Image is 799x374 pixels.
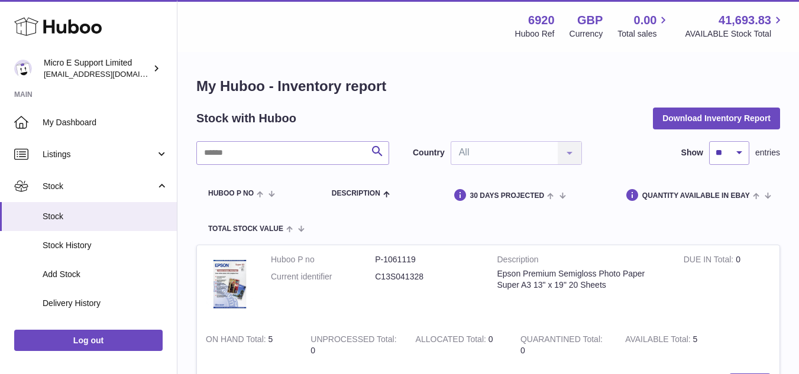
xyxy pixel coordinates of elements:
[197,325,302,365] td: 5
[520,334,603,347] strong: QUARANTINED Total
[755,147,780,158] span: entries
[206,254,253,313] img: product image
[675,245,779,325] td: 0
[685,12,785,40] a: 41,693.83 AVAILABLE Stock Total
[617,28,670,40] span: Total sales
[206,334,269,347] strong: ON HAND Total
[14,60,32,77] img: contact@micropcsupport.com
[44,69,174,79] span: [EMAIL_ADDRESS][DOMAIN_NAME]
[413,147,445,158] label: Country
[634,12,657,28] span: 0.00
[653,108,780,129] button: Download Inventory Report
[625,334,693,347] strong: AVAILABLE Total
[685,28,785,40] span: AVAILABLE Stock Total
[43,211,168,222] span: Stock
[14,330,163,351] a: Log out
[43,269,168,280] span: Add Stock
[497,254,666,268] strong: Description
[43,149,156,160] span: Listings
[520,346,525,355] span: 0
[407,325,512,365] td: 0
[617,12,670,40] a: 0.00 Total sales
[43,327,168,338] span: ASN Uploads
[470,192,545,200] span: 30 DAYS PROJECTED
[271,254,375,265] dt: Huboo P no
[577,12,603,28] strong: GBP
[684,255,736,267] strong: DUE IN Total
[642,192,750,200] span: Quantity Available in eBay
[515,28,555,40] div: Huboo Ref
[196,110,296,126] h2: Stock with Huboo
[332,190,380,197] span: Description
[196,77,780,96] h1: My Huboo - Inventory report
[497,268,666,291] div: Epson Premium Semigloss Photo Paper Super A3 13" x 19" 20 Sheets
[375,271,479,282] dd: C13S041328
[719,12,771,28] span: 41,693.83
[44,57,150,80] div: Micro E Support Limited
[416,334,489,347] strong: ALLOCATED Total
[43,298,168,309] span: Delivery History
[271,271,375,282] dt: Current identifier
[43,240,168,251] span: Stock History
[208,225,283,233] span: Total stock value
[570,28,603,40] div: Currency
[302,325,406,365] td: 0
[616,325,721,365] td: 5
[375,254,479,265] dd: P-1061119
[43,117,168,128] span: My Dashboard
[208,190,254,197] span: Huboo P no
[528,12,555,28] strong: 6920
[43,181,156,192] span: Stock
[681,147,703,158] label: Show
[310,334,396,347] strong: UNPROCESSED Total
